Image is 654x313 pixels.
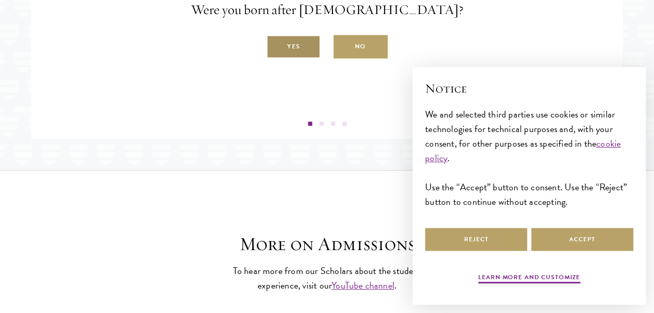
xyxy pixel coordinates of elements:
[226,264,429,293] p: To hear more from our Scholars about the student experience, visit our .
[531,228,633,251] button: Accept
[334,35,388,59] label: No
[478,272,580,285] button: Learn more and customize
[425,107,633,210] div: We and selected third parties use cookies or similar technologies for technical purposes and, wit...
[266,35,320,59] label: Yes
[331,278,394,292] a: YouTube channel
[425,228,527,251] button: Reject
[166,233,489,255] h3: More on Admissions
[425,80,633,97] h2: Notice
[425,136,621,165] a: cookie policy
